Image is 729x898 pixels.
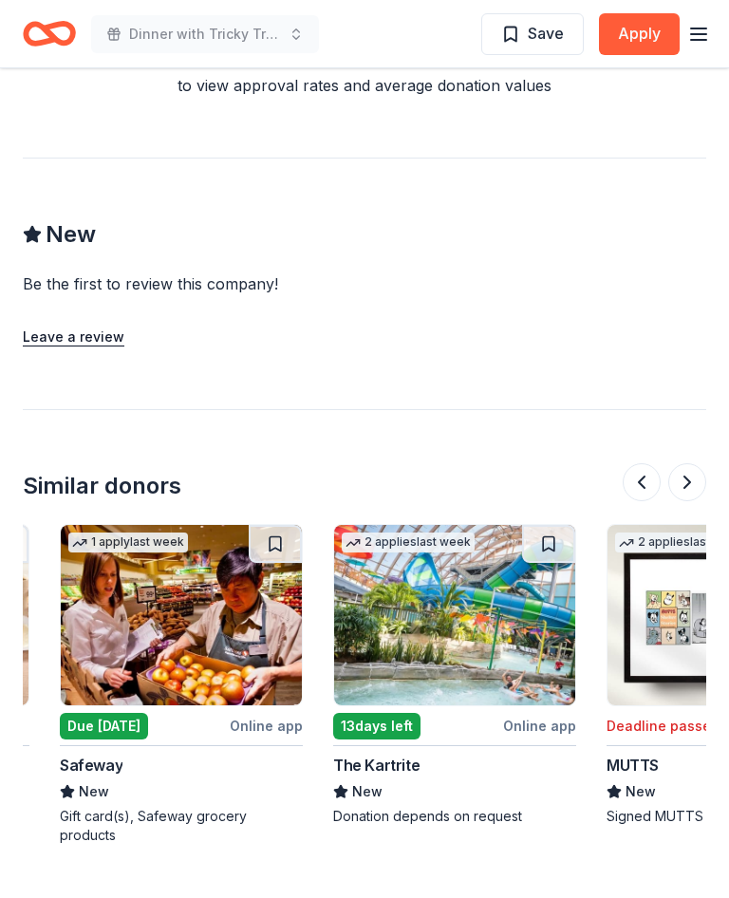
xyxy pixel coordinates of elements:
div: Donation depends on request [333,807,576,826]
span: New [79,780,109,803]
button: Apply [599,13,680,55]
div: MUTTS [607,754,659,776]
img: Image for Safeway [61,525,302,705]
button: Dinner with Tricky Tray and Live Entertainment . Featuring cuisine from local restaurants. [91,15,319,53]
div: 1 apply last week [68,533,188,552]
span: New [626,780,656,803]
span: Dinner with Tricky Tray and Live Entertainment . Featuring cuisine from local restaurants. [129,23,281,46]
div: Deadline passed [607,715,720,738]
div: 13 days left [333,713,421,739]
button: Save [481,13,584,55]
div: Due [DATE] [60,713,148,739]
button: Leave a review [23,326,124,348]
a: Home [23,11,76,56]
a: Image for The Kartrite2 applieslast week13days leftOnline appThe KartriteNewDonation depends on r... [333,524,576,826]
span: New [352,780,383,803]
span: New [46,219,96,250]
div: Online app [230,714,303,738]
img: Image for The Kartrite [334,525,575,705]
div: Similar donors [23,471,181,501]
div: Online app [503,714,576,738]
span: Save [528,21,564,46]
div: Be the first to review this company! [23,272,509,295]
div: to view approval rates and average donation values [23,74,706,97]
div: Gift card(s), Safeway grocery products [60,807,303,845]
div: 2 applies last week [342,533,475,552]
div: Safeway [60,754,122,776]
a: Image for Safeway1 applylast weekDue [DATE]Online appSafewayNewGift card(s), Safeway grocery prod... [60,524,303,845]
div: The Kartrite [333,754,420,776]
